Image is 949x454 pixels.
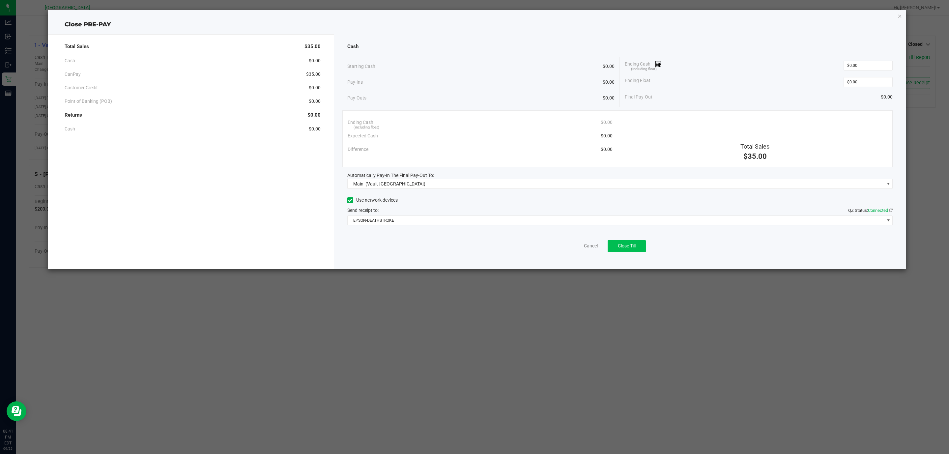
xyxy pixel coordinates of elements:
[347,43,359,50] span: Cash
[348,146,368,153] span: Difference
[347,95,366,101] span: Pay-Outs
[347,79,363,86] span: Pay-Ins
[603,95,615,101] span: $0.00
[7,401,26,421] iframe: Resource center
[601,146,613,153] span: $0.00
[625,61,662,71] span: Ending Cash
[601,119,613,126] span: $0.00
[601,132,613,139] span: $0.00
[307,111,321,119] span: $0.00
[625,77,650,87] span: Ending Float
[309,84,321,91] span: $0.00
[848,208,893,213] span: QZ Status:
[309,98,321,105] span: $0.00
[868,208,888,213] span: Connected
[608,240,646,252] button: Close Till
[65,57,75,64] span: Cash
[584,242,598,249] a: Cancel
[353,181,363,186] span: Main
[348,132,378,139] span: Expected Cash
[65,71,81,78] span: CanPay
[65,126,75,132] span: Cash
[631,67,657,72] span: (including float)
[309,57,321,64] span: $0.00
[48,20,906,29] div: Close PRE-PAY
[603,63,615,70] span: $0.00
[347,173,434,178] span: Automatically Pay-In The Final Pay-Out To:
[881,94,893,100] span: $0.00
[306,71,321,78] span: $35.00
[740,143,769,150] span: Total Sales
[65,84,98,91] span: Customer Credit
[309,126,321,132] span: $0.00
[65,108,321,122] div: Returns
[347,208,379,213] span: Send receipt to:
[304,43,321,50] span: $35.00
[65,43,89,50] span: Total Sales
[347,63,375,70] span: Starting Cash
[625,94,652,100] span: Final Pay-Out
[743,152,767,160] span: $35.00
[348,216,884,225] span: EPSON-DEATHSTROKE
[603,79,615,86] span: $0.00
[347,197,398,204] label: Use network devices
[618,243,636,248] span: Close Till
[348,119,373,126] span: Ending Cash
[65,98,112,105] span: Point of Banking (POB)
[354,125,379,130] span: (including float)
[365,181,425,186] span: (Vault-[GEOGRAPHIC_DATA])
